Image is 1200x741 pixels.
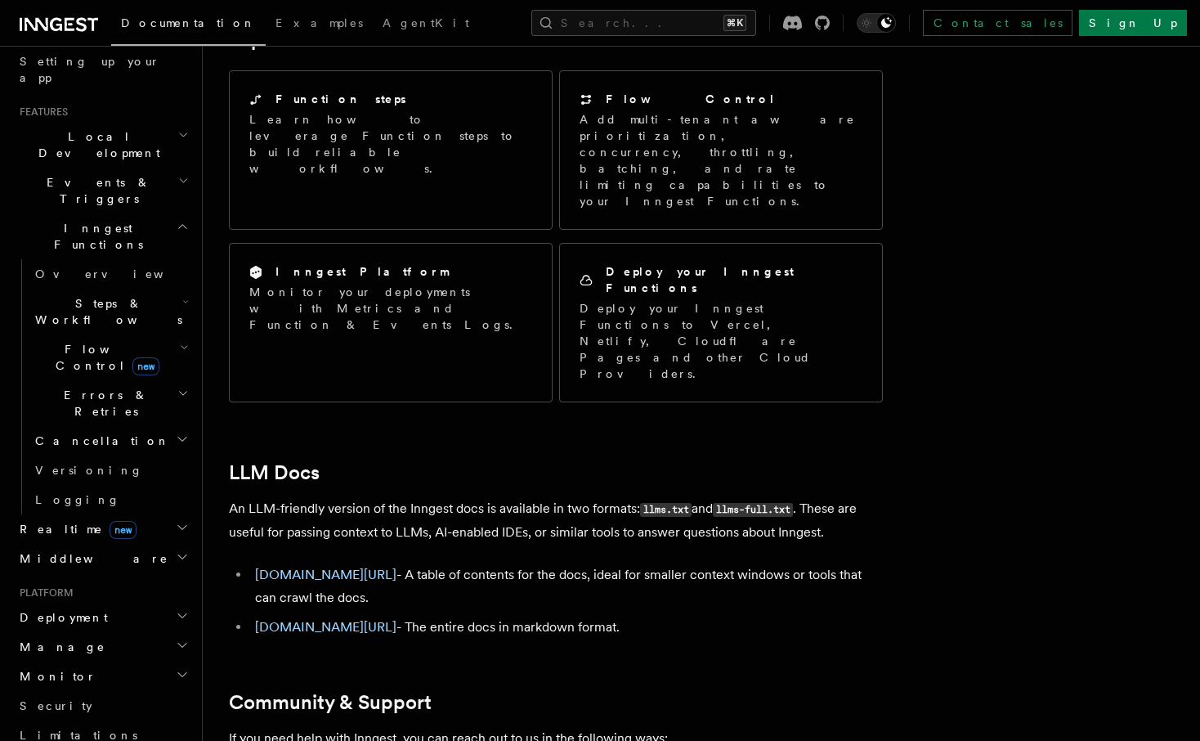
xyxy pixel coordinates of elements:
[255,567,396,582] a: [DOMAIN_NAME][URL]
[723,15,746,31] kbd: ⌘K
[13,259,192,514] div: Inngest Functions
[255,619,396,635] a: [DOMAIN_NAME][URL]
[13,514,192,544] button: Realtimenew
[29,433,170,449] span: Cancellation
[1079,10,1187,36] a: Sign Up
[35,464,143,477] span: Versioning
[29,295,182,328] span: Steps & Workflows
[13,106,68,119] span: Features
[229,691,432,714] a: Community & Support
[229,497,883,544] p: An LLM-friendly version of the Inngest docs is available in two formats: and . These are useful f...
[111,5,266,46] a: Documentation
[373,5,479,44] a: AgentKit
[13,168,192,213] button: Events & Triggers
[606,263,862,296] h2: Deploy your Inngest Functions
[13,668,96,685] span: Monitor
[13,662,192,691] button: Monitor
[13,639,105,655] span: Manage
[110,521,137,539] span: new
[29,341,180,374] span: Flow Control
[13,128,178,161] span: Local Development
[580,111,862,209] p: Add multi-tenant aware prioritization, concurrency, throttling, batching, and rate limiting capab...
[249,111,532,177] p: Learn how to leverage Function steps to build reliable workflows.
[13,632,192,662] button: Manage
[132,357,159,375] span: new
[13,691,192,721] a: Security
[13,544,192,573] button: Middleware
[640,503,692,517] code: llms.txt
[29,456,192,485] a: Versioning
[249,284,532,333] p: Monitor your deployments with Metrics and Function & Events Logs.
[250,616,883,639] li: - The entire docs in markdown format.
[121,16,256,29] span: Documentation
[13,213,192,259] button: Inngest Functions
[229,243,553,402] a: Inngest PlatformMonitor your deployments with Metrics and Function & Events Logs.
[29,426,192,456] button: Cancellation
[13,174,178,207] span: Events & Triggers
[13,122,192,168] button: Local Development
[13,586,74,600] span: Platform
[35,267,204,281] span: Overview
[606,91,776,107] h2: Flow Control
[29,387,177,420] span: Errors & Retries
[29,380,192,426] button: Errors & Retries
[383,16,469,29] span: AgentKit
[13,220,177,253] span: Inngest Functions
[250,564,883,609] li: - A table of contents for the docs, ideal for smaller context windows or tools that can crawl the...
[13,521,137,537] span: Realtime
[275,91,406,107] h2: Function steps
[29,335,192,380] button: Flow Controlnew
[275,263,449,280] h2: Inngest Platform
[229,461,320,484] a: LLM Docs
[580,300,862,382] p: Deploy your Inngest Functions to Vercel, Netlify, Cloudflare Pages and other Cloud Providers.
[923,10,1072,36] a: Contact sales
[559,243,883,402] a: Deploy your Inngest FunctionsDeploy your Inngest Functions to Vercel, Netlify, Cloudflare Pages a...
[13,47,192,92] a: Setting up your app
[29,485,192,514] a: Logging
[35,493,120,506] span: Logging
[266,5,373,44] a: Examples
[20,699,92,712] span: Security
[13,609,108,626] span: Deployment
[13,603,192,632] button: Deployment
[229,70,553,230] a: Function stepsLearn how to leverage Function steps to build reliable workflows.
[559,70,883,230] a: Flow ControlAdd multi-tenant aware prioritization, concurrency, throttling, batching, and rate li...
[275,16,363,29] span: Examples
[857,13,896,33] button: Toggle dark mode
[13,550,168,567] span: Middleware
[29,289,192,335] button: Steps & Workflows
[20,55,160,84] span: Setting up your app
[29,259,192,289] a: Overview
[531,10,756,36] button: Search...⌘K
[713,503,793,517] code: llms-full.txt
